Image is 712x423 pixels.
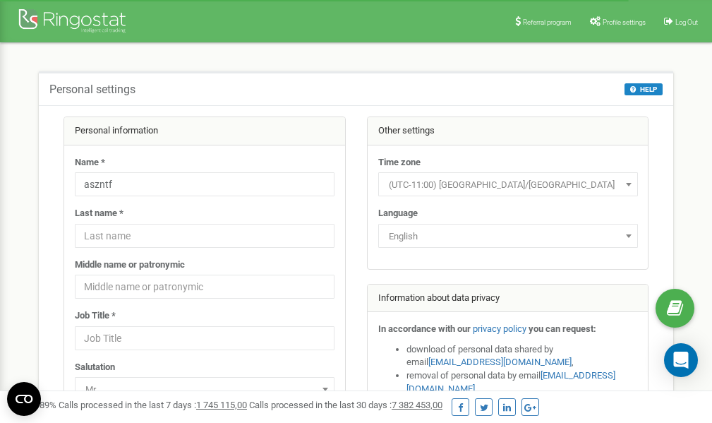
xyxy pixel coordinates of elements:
[75,172,334,196] input: Name
[49,83,135,96] h5: Personal settings
[378,172,638,196] span: (UTC-11:00) Pacific/Midway
[75,326,334,350] input: Job Title
[59,400,247,410] span: Calls processed in the last 7 days :
[603,18,646,26] span: Profile settings
[80,380,330,400] span: Mr.
[406,369,638,395] li: removal of personal data by email ,
[392,400,442,410] u: 7 382 453,00
[249,400,442,410] span: Calls processed in the last 30 days :
[75,309,116,323] label: Job Title *
[368,117,648,145] div: Other settings
[664,343,698,377] div: Open Intercom Messenger
[75,207,123,220] label: Last name *
[624,83,663,95] button: HELP
[428,357,572,367] a: [EMAIL_ADDRESS][DOMAIN_NAME]
[378,224,638,248] span: English
[7,382,41,416] button: Open CMP widget
[75,377,334,401] span: Mr.
[75,258,185,272] label: Middle name or patronymic
[75,224,334,248] input: Last name
[473,323,526,334] a: privacy policy
[675,18,698,26] span: Log Out
[378,323,471,334] strong: In accordance with our
[75,361,115,374] label: Salutation
[196,400,247,410] u: 1 745 115,00
[75,275,334,299] input: Middle name or patronymic
[406,343,638,369] li: download of personal data shared by email ,
[368,285,648,313] div: Information about data privacy
[523,18,572,26] span: Referral program
[378,156,421,169] label: Time zone
[64,117,345,145] div: Personal information
[378,207,418,220] label: Language
[383,227,633,246] span: English
[75,156,105,169] label: Name *
[529,323,596,334] strong: you can request:
[383,175,633,195] span: (UTC-11:00) Pacific/Midway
